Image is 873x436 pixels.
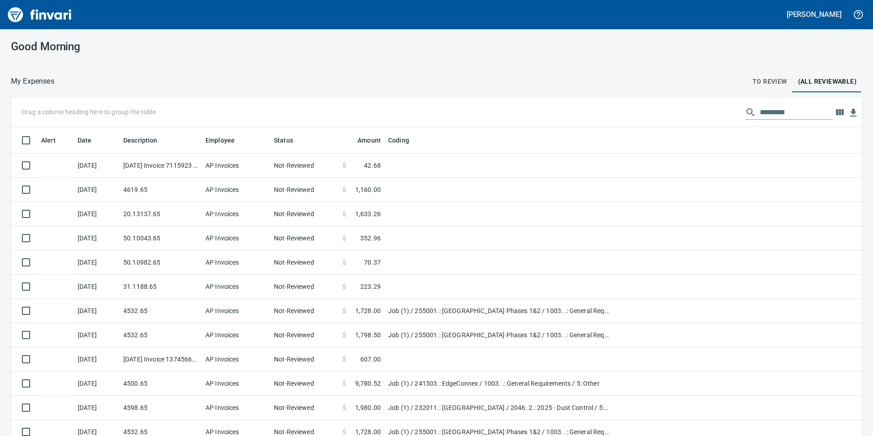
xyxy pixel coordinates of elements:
[342,306,346,315] span: $
[270,202,339,226] td: Not-Reviewed
[270,154,339,178] td: Not-Reviewed
[120,250,202,275] td: 50.10982.65
[270,275,339,299] td: Not-Reviewed
[202,347,270,372] td: AP Invoices
[120,202,202,226] td: 20.13137.65
[384,372,613,396] td: Job (1) / 241503.: EdgeConnex / 1003. .: General Requirements / 5: Other
[833,106,847,119] button: Choose columns to display
[342,282,346,291] span: $
[120,226,202,250] td: 50.10043.65
[41,135,56,146] span: Alert
[74,372,120,396] td: [DATE]
[120,396,202,420] td: 4598.65
[120,372,202,396] td: 4500.65
[120,275,202,299] td: 31.1188.65
[74,178,120,202] td: [DATE]
[270,250,339,275] td: Not-Reviewed
[355,209,381,218] span: 1,633.26
[346,135,381,146] span: Amount
[11,76,54,87] p: My Expenses
[342,161,346,170] span: $
[355,379,381,388] span: 9,780.52
[202,178,270,202] td: AP Invoices
[11,76,54,87] nav: breadcrumb
[274,135,293,146] span: Status
[74,323,120,347] td: [DATE]
[205,135,235,146] span: Employee
[388,135,409,146] span: Coding
[355,306,381,315] span: 1,728.00
[74,347,120,372] td: [DATE]
[202,299,270,323] td: AP Invoices
[274,135,305,146] span: Status
[388,135,421,146] span: Coding
[205,135,247,146] span: Employee
[364,258,381,267] span: 70.37
[270,347,339,372] td: Not-Reviewed
[5,4,74,26] img: Finvari
[342,258,346,267] span: $
[120,323,202,347] td: 4532.65
[355,403,381,412] span: 1,980.00
[798,76,857,87] span: (All Reviewable)
[120,347,202,372] td: [DATE] Invoice 13745663-001 from Sunstate Equipment Co (1-30297)
[202,323,270,347] td: AP Invoices
[752,76,787,87] span: To Review
[202,275,270,299] td: AP Invoices
[787,10,841,19] h5: [PERSON_NAME]
[784,7,844,21] button: [PERSON_NAME]
[847,106,860,120] button: Download table
[342,330,346,340] span: $
[270,372,339,396] td: Not-Reviewed
[22,107,156,117] p: Drag a column heading here to group the table
[384,323,613,347] td: Job (1) / 255001.: [GEOGRAPHIC_DATA] Phases 1&2 / 1003. .: General Requirements / 5: Other
[342,379,346,388] span: $
[120,154,202,178] td: [DATE] Invoice 7115923 from Ritz Safety LLC (1-23857)
[342,234,346,243] span: $
[11,40,280,53] h3: Good Morning
[202,396,270,420] td: AP Invoices
[360,282,381,291] span: 223.29
[342,209,346,218] span: $
[342,403,346,412] span: $
[384,396,613,420] td: Job (1) / 232011.: [GEOGRAPHIC_DATA] / 2046. 2.: 2025 - Dust Control / 5: Other
[270,299,339,323] td: Not-Reviewed
[342,355,346,364] span: $
[360,355,381,364] span: 607.00
[202,202,270,226] td: AP Invoices
[202,250,270,275] td: AP Invoices
[74,396,120,420] td: [DATE]
[384,299,613,323] td: Job (1) / 255001.: [GEOGRAPHIC_DATA] Phases 1&2 / 1003. .: General Requirements / 5: Other
[202,372,270,396] td: AP Invoices
[41,135,68,146] span: Alert
[74,250,120,275] td: [DATE]
[342,185,346,194] span: $
[123,135,169,146] span: Description
[120,178,202,202] td: 4619.65
[74,154,120,178] td: [DATE]
[74,226,120,250] td: [DATE]
[358,135,381,146] span: Amount
[74,202,120,226] td: [DATE]
[270,323,339,347] td: Not-Reviewed
[74,299,120,323] td: [DATE]
[78,135,92,146] span: Date
[74,275,120,299] td: [DATE]
[202,154,270,178] td: AP Invoices
[270,226,339,250] td: Not-Reviewed
[78,135,104,146] span: Date
[355,330,381,340] span: 1,798.50
[364,161,381,170] span: 42.68
[120,299,202,323] td: 4532.65
[355,185,381,194] span: 1,160.00
[270,396,339,420] td: Not-Reviewed
[270,178,339,202] td: Not-Reviewed
[202,226,270,250] td: AP Invoices
[123,135,158,146] span: Description
[360,234,381,243] span: 352.96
